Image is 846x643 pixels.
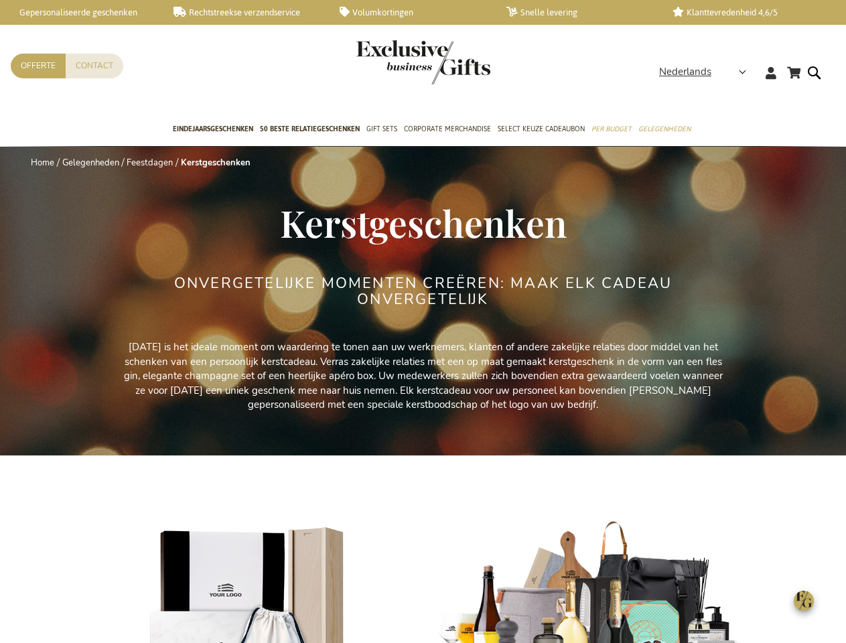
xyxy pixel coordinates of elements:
a: Klanttevredenheid 4,6/5 [673,7,818,18]
a: Gepersonaliseerde geschenken [7,7,152,18]
img: Exclusive Business gifts logo [356,40,490,84]
span: Kerstgeschenken [280,198,567,247]
a: 50 beste relatiegeschenken [260,113,360,147]
a: Gift Sets [366,113,397,147]
span: Gelegenheden [638,122,691,136]
span: 50 beste relatiegeschenken [260,122,360,136]
a: Rechtstreekse verzendservice [173,7,319,18]
a: Volumkortingen [340,7,485,18]
h2: ONVERGETELIJKE MOMENTEN CREËREN: MAAK ELK CADEAU ONVERGETELIJK [172,275,675,307]
a: Select Keuze Cadeaubon [498,113,585,147]
span: Corporate Merchandise [404,122,491,136]
a: Eindejaarsgeschenken [173,113,253,147]
a: Feestdagen [127,157,173,169]
a: Home [31,157,54,169]
a: Gelegenheden [62,157,119,169]
a: Corporate Merchandise [404,113,491,147]
a: Snelle levering [506,7,652,18]
strong: Kerstgeschenken [181,157,251,169]
a: Offerte [11,54,66,78]
span: Eindejaarsgeschenken [173,122,253,136]
a: Contact [66,54,123,78]
span: Gift Sets [366,122,397,136]
a: store logo [356,40,423,84]
p: [DATE] is het ideale moment om waardering te tonen aan uw werknemers, klanten of andere zakelijke... [122,340,725,412]
span: Per Budget [591,122,632,136]
span: Select Keuze Cadeaubon [498,122,585,136]
a: Gelegenheden [638,113,691,147]
a: Per Budget [591,113,632,147]
span: Nederlands [659,64,711,80]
